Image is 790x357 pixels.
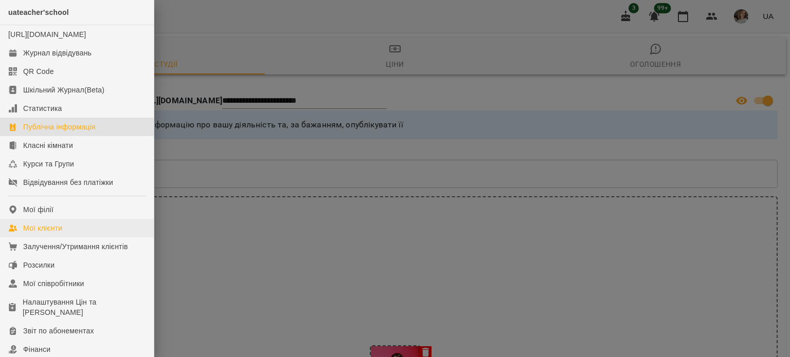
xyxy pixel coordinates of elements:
div: Залучення/Утримання клієнтів [23,241,128,252]
div: Налаштування Цін та [PERSON_NAME] [23,297,146,317]
div: Мої філії [23,204,53,215]
div: Шкільний Журнал(Beta) [23,85,104,95]
a: [URL][DOMAIN_NAME] [8,30,86,39]
div: Звіт по абонементах [23,326,94,336]
div: Класні кімнати [23,140,73,151]
div: Курси та Групи [23,159,74,169]
div: Мої клієнти [23,223,62,233]
div: Публічна інформація [23,122,95,132]
div: Статистика [23,103,62,114]
div: Розсилки [23,260,55,270]
div: Мої співробітники [23,278,84,289]
span: uateacher'school [8,8,69,16]
div: Журнал відвідувань [23,48,92,58]
div: QR Code [23,66,54,77]
div: Фінанси [23,344,50,354]
div: Відвідування без платіжки [23,177,113,187]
